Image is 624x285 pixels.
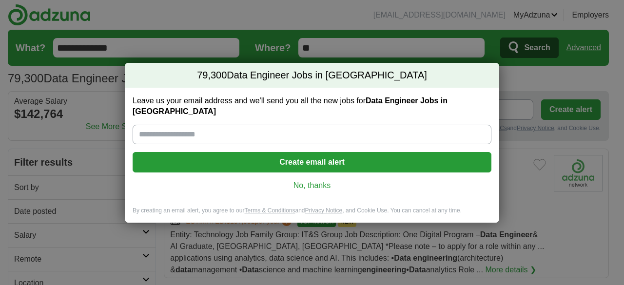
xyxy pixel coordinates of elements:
[125,63,499,88] h2: Data Engineer Jobs in [GEOGRAPHIC_DATA]
[140,180,484,191] a: No, thanks
[133,152,491,172] button: Create email alert
[133,95,491,117] label: Leave us your email address and we'll send you all the new jobs for
[125,207,499,223] div: By creating an email alert, you agree to our and , and Cookie Use. You can cancel at any time.
[305,207,343,214] a: Privacy Notice
[244,207,295,214] a: Terms & Conditions
[197,69,227,82] span: 79,300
